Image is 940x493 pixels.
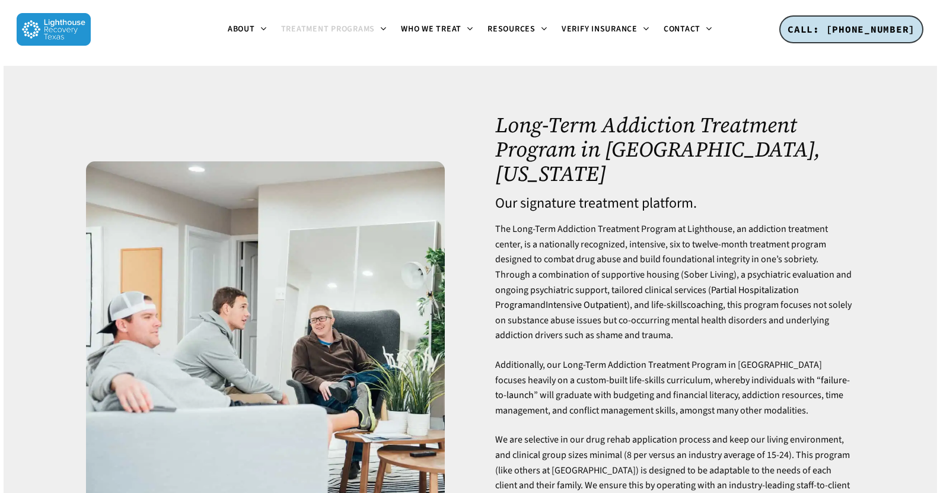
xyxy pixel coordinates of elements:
a: Who We Treat [394,25,480,34]
h4: Our signature treatment platform. [495,196,854,211]
a: Verify Insurance [555,25,657,34]
img: Lighthouse Recovery Texas [17,13,91,46]
h1: Long-Term Addiction Treatment Program in [GEOGRAPHIC_DATA], [US_STATE] [495,113,854,186]
a: Intensive Outpatient [546,298,627,311]
span: Resources [487,23,536,35]
p: The Long-Term Addiction Treatment Program at Lighthouse, an addiction treatment center, is a nati... [495,222,854,358]
p: Additionally, our Long-Term Addiction Treatment Program in [GEOGRAPHIC_DATA] focuses heavily on a... [495,358,854,432]
a: Contact [657,25,719,34]
span: Verify Insurance [562,23,638,35]
span: About [228,23,255,35]
a: coaching [687,298,723,311]
a: Treatment Programs [274,25,394,34]
span: Treatment Programs [281,23,375,35]
a: Resources [480,25,555,34]
span: CALL: [PHONE_NUMBER] [788,23,915,35]
span: Contact [664,23,700,35]
span: Who We Treat [401,23,461,35]
a: CALL: [PHONE_NUMBER] [779,15,923,44]
a: About [221,25,274,34]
